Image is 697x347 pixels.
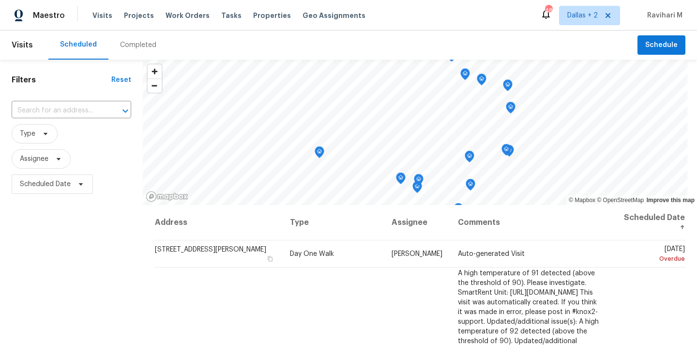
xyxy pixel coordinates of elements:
[414,174,424,189] div: Map marker
[148,64,162,79] button: Zoom in
[647,197,695,204] a: Improve this map
[396,173,406,188] div: Map marker
[458,251,525,257] span: Auto-generated Visit
[92,11,112,20] span: Visits
[154,205,282,240] th: Address
[119,104,132,118] button: Open
[460,68,470,83] div: Map marker
[148,79,162,93] button: Zoom out
[569,197,595,204] a: Mapbox
[567,11,598,20] span: Dallas + 2
[504,145,514,160] div: Map marker
[20,179,71,189] span: Scheduled Date
[60,40,97,49] div: Scheduled
[12,103,104,118] input: Search for an address...
[120,40,156,50] div: Completed
[166,11,210,20] span: Work Orders
[33,11,65,20] span: Maestro
[618,254,685,264] div: Overdue
[155,246,266,253] span: [STREET_ADDRESS][PERSON_NAME]
[12,34,33,56] span: Visits
[450,205,609,240] th: Comments
[148,79,162,93] span: Zoom out
[392,251,442,257] span: [PERSON_NAME]
[315,146,324,161] div: Map marker
[477,74,486,89] div: Map marker
[221,12,242,19] span: Tasks
[412,181,422,196] div: Map marker
[266,254,274,263] button: Copy Address
[610,205,685,240] th: Scheduled Date ↑
[597,197,644,204] a: OpenStreetMap
[465,151,474,166] div: Map marker
[20,129,35,139] span: Type
[501,144,511,159] div: Map marker
[384,205,450,240] th: Assignee
[637,35,685,55] button: Schedule
[645,39,678,51] span: Schedule
[290,251,334,257] span: Day One Walk
[146,191,188,202] a: Mapbox homepage
[545,6,552,16] div: 48
[253,11,291,20] span: Properties
[143,60,687,205] canvas: Map
[282,205,384,240] th: Type
[20,154,48,164] span: Assignee
[124,11,154,20] span: Projects
[466,179,475,194] div: Map marker
[618,246,685,264] span: [DATE]
[303,11,365,20] span: Geo Assignments
[12,75,111,85] h1: Filters
[503,79,513,95] div: Map marker
[643,11,682,20] span: Ravihari M
[506,102,515,117] div: Map marker
[111,75,131,85] div: Reset
[454,203,463,218] div: Map marker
